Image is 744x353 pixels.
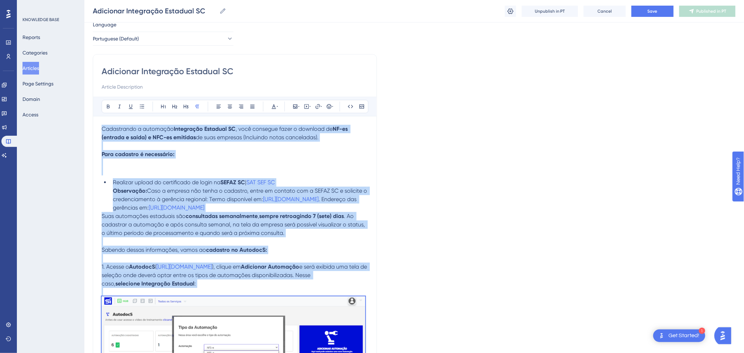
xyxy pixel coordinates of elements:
span: , [258,213,259,219]
iframe: UserGuiding AI Assistant Launcher [714,325,736,346]
span: Suas automações estaduais são [102,213,186,219]
div: KNOWLEDGE BASE [23,17,59,23]
div: Open Get Started! checklist, remaining modules: 1 [653,329,705,342]
strong: selecione Integração Estadual [115,280,194,287]
button: Articles [23,62,39,75]
button: Reports [23,31,40,44]
span: e será exibida uma tela de seleção onde deverá optar entre os tipos de automações disponibilizada... [102,263,368,287]
button: Cancel [584,6,626,17]
strong: cadastro no AutodocS: [206,246,267,253]
img: launcher-image-alternative-text [658,332,666,340]
strong: sempre retroagindo 7 (sete) dias [259,213,344,219]
span: , você consegue fazer o download de [236,126,333,132]
input: Article Name [93,6,217,16]
span: Portuguese (Default) [93,34,139,43]
input: Article Description [102,83,368,91]
button: Published in PT [679,6,736,17]
span: Save [648,8,658,14]
strong: Observação: [113,187,147,194]
button: Access [23,108,38,121]
button: Portuguese (Default) [93,32,233,46]
span: ), clique em [212,263,241,270]
span: Unpublish in PT [535,8,565,14]
button: Page Settings [23,77,53,90]
span: Published in PT [697,8,726,14]
strong: Adicionar Automação [241,263,299,270]
div: 1 [699,328,705,334]
button: Categories [23,46,47,59]
a: SAT SEF SC [246,179,275,186]
span: Sabendo dessas informações, vamos ao [102,246,206,253]
button: Domain [23,93,40,105]
span: : [194,280,196,287]
a: [URL][DOMAIN_NAME] [149,204,204,211]
span: Caso a empresa não tenha o cadastro, entre em contato com a SEFAZ SC e solicite o credenciamento ... [113,187,368,203]
strong: consultadas semanalmente [186,213,258,219]
span: . Ao cadastrar a automação e após consulta semanal, na tela da empresa será possível visualizar o... [102,213,366,236]
strong: SEFAZ SC [220,179,245,186]
span: ( [155,263,156,270]
strong: Integração Estadual SC [174,126,236,132]
a: [URL][DOMAIN_NAME] [263,196,319,203]
button: Unpublish in PT [522,6,578,17]
strong: Para cadastro é necessário: [102,151,174,158]
div: Get Started! [669,332,700,340]
span: Cadastrando a automação [102,126,174,132]
span: 1. Acesse o [102,263,129,270]
button: Save [631,6,674,17]
span: Cancel [598,8,612,14]
span: | [245,179,246,186]
span: Realizar upload do certificado de login na [113,179,220,186]
span: Need Help? [17,2,44,10]
input: Article Title [102,66,368,77]
span: Language [93,20,116,29]
strong: AutodocS [129,263,155,270]
a: [URL][DOMAIN_NAME] [156,263,212,270]
span: de suas empresas (Incluindo notas canceladas). [196,134,319,141]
